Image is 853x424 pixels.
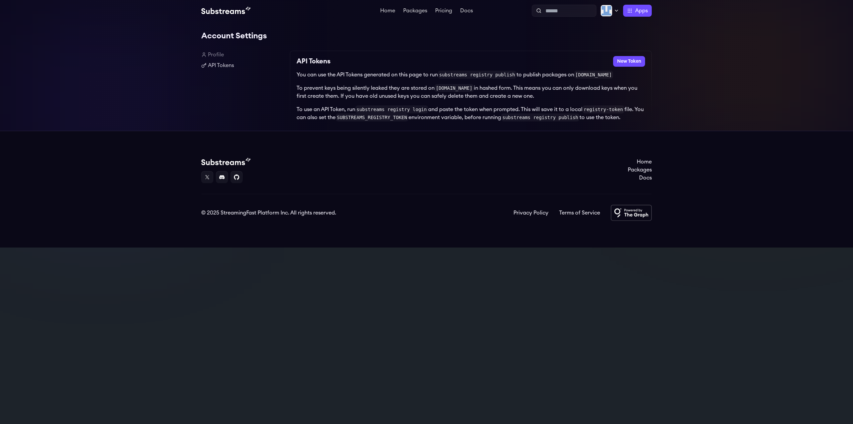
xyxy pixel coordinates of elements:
[600,5,612,17] img: Profile
[574,71,613,79] code: [DOMAIN_NAME]
[297,105,645,121] p: To use an API Token, run and paste the token when prompted. This will save it to a local file. Yo...
[613,56,645,67] button: New Token
[201,29,652,43] h1: Account Settings
[297,84,645,100] p: To prevent keys being silently leaked they are stored on in hashed form. This means you can only ...
[501,113,580,121] code: substreams registry publish
[635,7,648,15] span: Apps
[438,71,516,79] code: substreams registry publish
[201,51,285,59] a: Profile
[201,61,285,69] a: API Tokens
[628,166,652,174] a: Packages
[402,8,428,15] a: Packages
[559,209,600,217] a: Terms of Service
[582,105,624,113] code: registry-token
[355,105,428,113] code: substreams registry login
[434,8,453,15] a: Pricing
[336,113,409,121] code: SUBSTREAMS_REGISTRY_TOKEN
[297,71,645,79] p: You can use the API Tokens generated on this page to run to publish packages on
[434,84,474,92] code: [DOMAIN_NAME]
[379,8,397,15] a: Home
[297,56,331,67] h2: API Tokens
[628,174,652,182] a: Docs
[628,158,652,166] a: Home
[459,8,474,15] a: Docs
[611,205,652,221] img: Powered by The Graph
[201,7,251,15] img: Substream's logo
[201,209,336,217] div: © 2025 StreamingFast Platform Inc. All rights reserved.
[513,209,548,217] a: Privacy Policy
[201,158,251,166] img: Substream's logo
